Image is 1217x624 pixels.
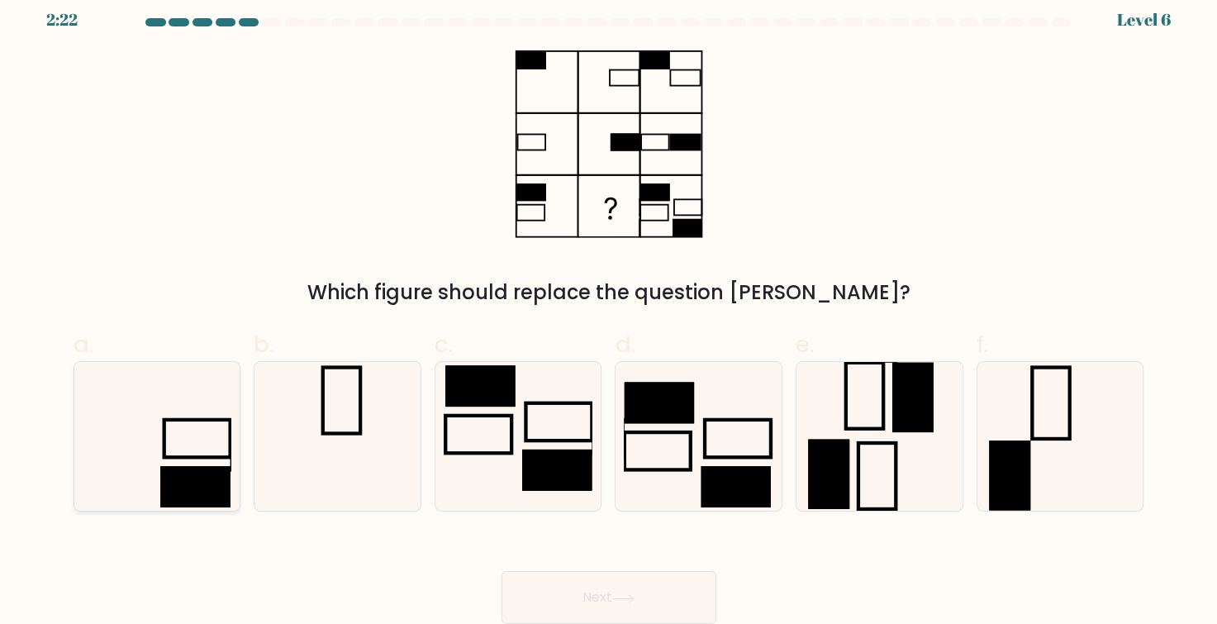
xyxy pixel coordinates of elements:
[83,278,1134,307] div: Which figure should replace the question [PERSON_NAME]?
[1117,7,1171,32] div: Level 6
[74,328,93,360] span: a.
[435,328,453,360] span: c.
[615,328,635,360] span: d.
[46,7,78,32] div: 2:22
[502,571,716,624] button: Next
[796,328,814,360] span: e.
[977,328,988,360] span: f.
[254,328,273,360] span: b.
